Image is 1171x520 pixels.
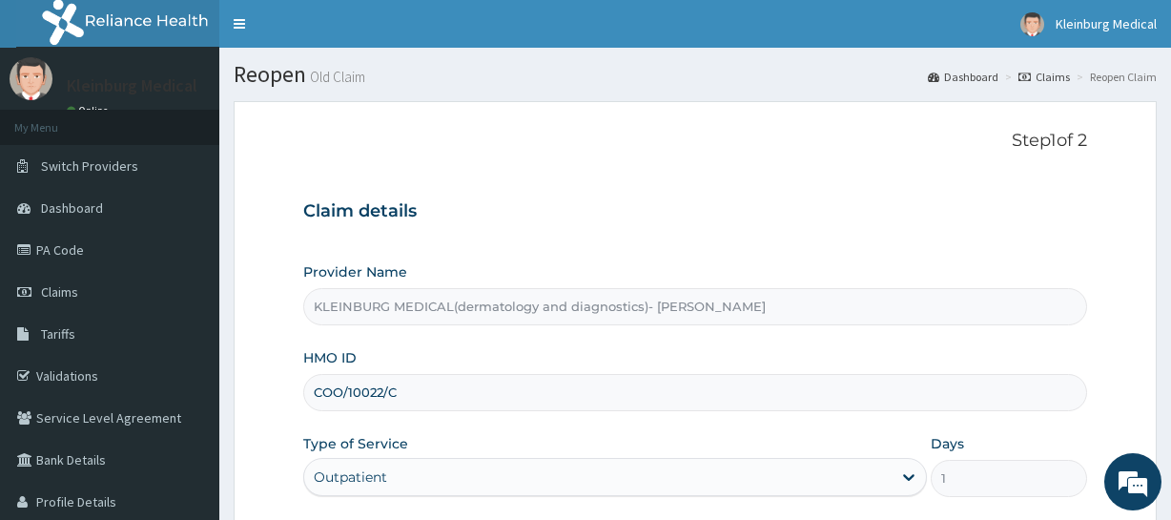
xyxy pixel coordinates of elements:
h3: Claim details [303,201,1086,222]
img: User Image [10,57,52,100]
label: Type of Service [303,434,408,453]
span: Claims [41,283,78,301]
span: Kleinburg Medical [1056,15,1157,32]
p: Step 1 of 2 [303,131,1086,152]
li: Reopen Claim [1072,69,1157,85]
img: User Image [1020,12,1044,36]
a: Dashboard [928,69,998,85]
label: Days [931,434,964,453]
label: HMO ID [303,348,357,367]
h1: Reopen [234,62,1157,87]
span: Dashboard [41,199,103,217]
label: Provider Name [303,262,407,281]
small: Old Claim [306,70,365,84]
span: Tariffs [41,325,75,343]
a: Online [67,104,113,117]
span: Switch Providers [41,157,138,175]
p: Kleinburg Medical [67,77,197,94]
div: Outpatient [314,468,387,487]
input: Enter HMO ID [303,374,1086,411]
a: Claims [1018,69,1070,85]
